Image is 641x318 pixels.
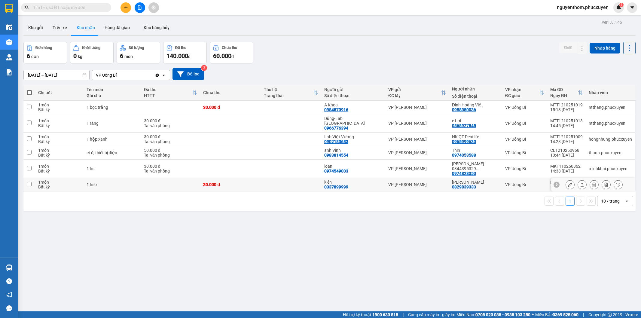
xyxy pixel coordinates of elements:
[203,182,258,187] div: 30.000 đ
[324,126,348,130] div: 0966776394
[550,180,583,185] div: MTT1010250697
[452,102,499,107] div: Đinh Hoàng Việt
[23,42,67,63] button: Đơn hàng6đơn
[264,87,313,92] div: Thu hộ
[135,2,145,13] button: file-add
[6,54,12,60] img: warehouse-icon
[452,134,499,139] div: NK QT Dentlife
[124,5,128,10] span: plus
[550,148,583,153] div: CL1210250968
[324,93,382,98] div: Số điện thoại
[324,164,382,169] div: loan
[141,85,200,101] th: Toggle SortBy
[452,153,476,157] div: 0974053588
[38,169,81,173] div: Bất kỳ
[82,46,100,50] div: Khối lượng
[620,3,622,7] span: 1
[505,182,544,187] div: VP Uông Bí
[372,312,398,317] strong: 1900 633 818
[201,65,207,71] sup: 3
[324,116,382,126] div: Dũng-Lab Tây Tựu
[452,148,499,153] div: Thìn
[388,93,441,98] div: ĐC lấy
[566,180,575,189] div: Sửa đơn hàng
[35,46,52,50] div: Đơn hàng
[151,5,156,10] span: aim
[87,121,138,126] div: 1 răng
[121,2,131,13] button: plus
[589,90,632,95] div: Nhân viên
[324,169,348,173] div: 0974549003
[550,102,583,107] div: MTT1210251019
[550,185,583,189] div: 12:53 [DATE]
[48,20,72,35] button: Trên xe
[87,87,138,92] div: Tên món
[408,311,455,318] span: Cung cấp máy in - giấy in:
[6,305,12,311] span: message
[38,164,81,169] div: 1 món
[589,105,632,110] div: ntthang.phucxuyen
[27,52,30,60] span: 6
[505,166,544,171] div: VP Uông Bí
[117,72,118,78] input: Selected VP Uông Bí.
[38,90,81,95] div: Chi tiết
[324,148,382,153] div: anh Vinh
[550,107,583,112] div: 15:13 [DATE]
[452,185,476,189] div: 0829839333
[144,123,197,128] div: Tại văn phòng
[38,139,81,144] div: Bất kỳ
[583,311,584,318] span: |
[550,87,578,92] div: Mã GD
[117,42,160,63] button: Số lượng6món
[452,139,476,144] div: 0965999630
[324,134,382,139] div: Lab Việt Vương
[627,2,637,13] button: caret-down
[388,87,441,92] div: VP gửi
[505,105,544,110] div: VP Uông Bí
[552,4,613,11] span: nguyenthom.phucxuyen
[385,85,449,101] th: Toggle SortBy
[155,73,160,78] svg: Clear value
[144,153,197,157] div: Tại văn phòng
[553,312,578,317] strong: 0369 525 060
[550,118,583,123] div: MTT1210251013
[6,292,12,298] span: notification
[601,198,620,204] div: 10 / trang
[70,42,114,63] button: Khối lượng0kg
[324,102,382,107] div: A Khoa
[6,24,12,30] img: warehouse-icon
[38,123,81,128] div: Bất kỳ
[213,52,231,60] span: 60.000
[452,123,476,128] div: 0868927845
[87,93,138,98] div: Ghi chú
[38,148,81,153] div: 1 món
[38,118,81,123] div: 1 món
[38,153,81,157] div: Bất kỳ
[231,54,234,59] span: đ
[550,139,583,144] div: 14:23 [DATE]
[324,107,348,112] div: 0984573916
[166,52,188,60] span: 140.000
[144,139,197,144] div: Tại văn phòng
[550,93,578,98] div: Ngày ĐH
[5,4,13,13] img: logo-vxr
[624,199,629,203] svg: open
[619,3,624,7] sup: 1
[475,312,530,317] strong: 0708 023 035 - 0935 103 250
[452,87,499,91] div: Người nhận
[343,311,398,318] span: Hỗ trợ kỹ thuật:
[124,54,133,59] span: món
[144,164,197,169] div: 30.000 đ
[72,20,100,35] button: Kho nhận
[590,43,620,54] button: Nhập hàng
[589,166,632,171] div: minhkhai.phucxuyen
[78,54,82,59] span: kg
[550,164,583,169] div: MK1110250862
[261,85,321,101] th: Toggle SortBy
[502,85,547,101] th: Toggle SortBy
[589,121,632,126] div: ntthang.phucxuyen
[505,93,539,98] div: ĐC giao
[616,5,621,10] img: icon-new-feature
[550,153,583,157] div: 10:44 [DATE]
[550,169,583,173] div: 14:38 [DATE]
